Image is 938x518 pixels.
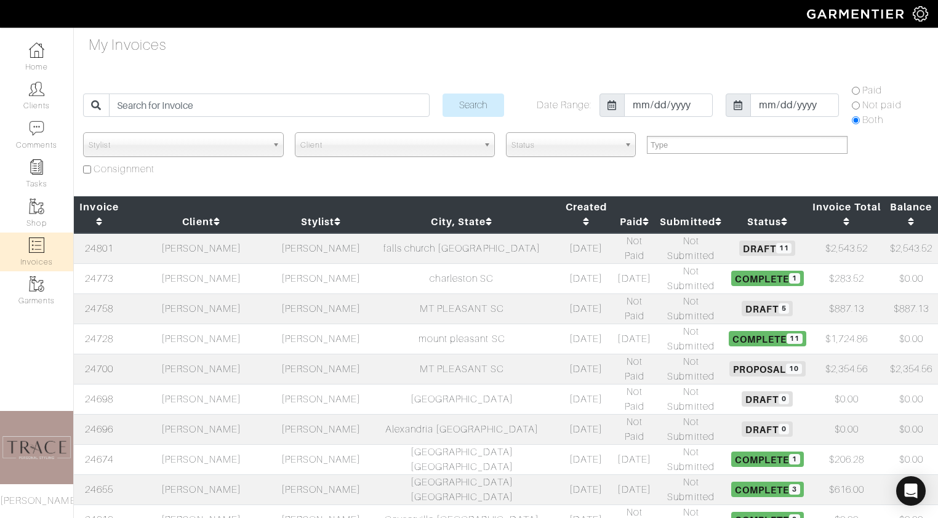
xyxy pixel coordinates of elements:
td: [GEOGRAPHIC_DATA] [364,384,559,414]
td: [PERSON_NAME] [278,324,364,354]
td: $0.00 [809,384,884,414]
td: Not Submitted [656,263,726,293]
img: gear-icon-white-bd11855cb880d31180b6d7d6211b90ccbf57a29d726f0c71d8c61bd08dd39cc2.png [913,6,928,22]
td: [GEOGRAPHIC_DATA] [GEOGRAPHIC_DATA] [364,444,559,474]
td: $0.00 [884,384,938,414]
span: 11 [787,333,802,344]
a: Client [182,216,220,228]
td: [DATE] [559,414,612,444]
td: [PERSON_NAME] [278,263,364,293]
td: $887.13 [884,293,938,324]
span: Complete [729,331,806,346]
a: 24696 [85,424,113,435]
td: Not Submitted [656,474,726,504]
td: [PERSON_NAME] [278,354,364,384]
td: $206.28 [809,444,884,474]
span: 1 [789,273,800,284]
td: $0.00 [884,414,938,444]
td: [DATE] [612,263,656,293]
a: Balance [890,201,932,228]
a: Invoice [79,201,118,228]
td: [PERSON_NAME] [124,233,278,264]
td: mount pleasant SC [364,324,559,354]
span: Draft [742,421,793,436]
span: Draft [742,391,793,406]
td: [PERSON_NAME] [278,444,364,474]
td: [PERSON_NAME] [124,293,278,324]
a: Paid [620,216,649,228]
label: Not paid [862,98,901,113]
td: $0.00 [884,324,938,354]
td: [PERSON_NAME] [124,474,278,504]
span: Draft [739,241,795,255]
td: Not Paid [612,414,656,444]
td: [PERSON_NAME] [278,474,364,504]
td: [DATE] [612,324,656,354]
a: City, State [431,216,492,228]
span: Complete [731,271,803,285]
img: garments-icon-b7da505a4dc4fd61783c78ac3ca0ef83fa9d6f193b1c9dc38574b1d14d53ca28.png [29,199,44,214]
td: [PERSON_NAME] [124,324,278,354]
td: $2,354.56 [884,354,938,384]
span: Complete [731,452,803,466]
td: falls church [GEOGRAPHIC_DATA] [364,233,559,264]
img: dashboard-icon-dbcd8f5a0b271acd01030246c82b418ddd0df26cd7fceb0bd07c9910d44c42f6.png [29,42,44,58]
h4: My Invoices [89,36,167,54]
td: $0.00 [884,474,938,504]
td: $0.00 [884,263,938,293]
a: 24674 [85,454,113,465]
td: $2,543.52 [884,233,938,264]
div: Open Intercom Messenger [896,476,926,506]
td: Not Submitted [656,354,726,384]
img: reminder-icon-8004d30b9f0a5d33ae49ab947aed9ed385cf756f9e5892f1edd6e32f2345188e.png [29,159,44,175]
td: Not Paid [612,354,656,384]
td: [PERSON_NAME] [278,414,364,444]
img: comment-icon-a0a6a9ef722e966f86d9cbdc48e553b5cf19dbc54f86b18d962a5391bc8f6eb6.png [29,121,44,136]
span: Status [511,133,619,157]
td: [PERSON_NAME] [124,354,278,384]
td: Not Submitted [656,293,726,324]
td: [PERSON_NAME] [124,444,278,474]
a: 24728 [85,333,113,345]
label: Consignment [94,162,155,177]
td: [DATE] [559,354,612,384]
td: [PERSON_NAME] [278,233,364,264]
a: Invoice Total [812,201,881,228]
td: Not Submitted [656,384,726,414]
span: 3 [789,484,800,495]
td: $283.52 [809,263,884,293]
a: Status [747,216,788,228]
td: Not Submitted [656,233,726,264]
span: 0 [779,394,789,404]
a: 24655 [85,484,113,495]
td: [DATE] [559,263,612,293]
td: [PERSON_NAME] [124,263,278,293]
label: Paid [862,83,882,98]
td: $2,354.56 [809,354,884,384]
td: [DATE] [559,233,612,264]
span: Client [300,133,479,157]
span: 5 [779,303,789,314]
td: [PERSON_NAME] [124,384,278,414]
td: [DATE] [559,384,612,414]
label: Both [862,113,883,127]
td: [GEOGRAPHIC_DATA] [GEOGRAPHIC_DATA] [364,474,559,504]
input: Search for Invoice [109,94,429,117]
td: Not Submitted [656,444,726,474]
span: 11 [776,243,792,253]
a: Submitted [660,216,722,228]
img: garments-icon-b7da505a4dc4fd61783c78ac3ca0ef83fa9d6f193b1c9dc38574b1d14d53ca28.png [29,276,44,292]
td: [PERSON_NAME] [278,384,364,414]
td: $616.00 [809,474,884,504]
td: charleston SC [364,263,559,293]
td: [DATE] [559,293,612,324]
td: [DATE] [559,324,612,354]
span: Proposal [729,361,806,376]
span: 0 [779,424,789,434]
a: 24773 [85,273,113,284]
td: $2,543.52 [809,233,884,264]
a: 24700 [85,364,113,375]
span: 10 [786,364,801,374]
td: [DATE] [559,444,612,474]
td: Not Paid [612,384,656,414]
